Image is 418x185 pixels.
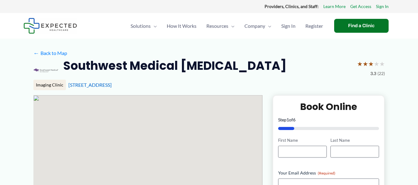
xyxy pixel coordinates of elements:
span: Register [305,15,323,37]
a: [STREET_ADDRESS] [68,82,112,88]
a: Register [300,15,328,37]
span: ★ [379,58,385,69]
h2: Southwest Medical [MEDICAL_DATA] [63,58,287,73]
a: CompanyMenu Toggle [239,15,276,37]
a: Get Access [350,2,371,11]
span: Resources [206,15,228,37]
span: Menu Toggle [228,15,235,37]
span: Menu Toggle [265,15,271,37]
span: Sign In [281,15,295,37]
span: 1 [287,117,289,122]
a: How It Works [162,15,201,37]
label: First Name [278,137,327,143]
a: Find a Clinic [334,19,389,33]
span: (Required) [318,171,335,175]
span: (22) [377,69,385,78]
span: Menu Toggle [151,15,157,37]
a: SolutionsMenu Toggle [126,15,162,37]
img: Expected Healthcare Logo - side, dark font, small [24,18,77,34]
span: Solutions [131,15,151,37]
a: ResourcesMenu Toggle [201,15,239,37]
h2: Book Online [278,101,379,113]
a: Learn More [323,2,346,11]
span: Company [244,15,265,37]
span: How It Works [167,15,196,37]
span: ★ [357,58,363,69]
label: Last Name [330,137,379,143]
span: 3.3 [370,69,376,78]
a: Sign In [276,15,300,37]
div: Imaging Clinic [33,80,66,90]
span: ★ [363,58,368,69]
span: ★ [374,58,379,69]
a: Sign In [376,2,389,11]
nav: Primary Site Navigation [126,15,328,37]
strong: Providers, Clinics, and Staff: [265,4,319,9]
a: ←Back to Map [33,48,67,58]
span: ← [33,50,39,56]
p: Step of [278,118,379,122]
span: 6 [293,117,295,122]
label: Your Email Address [278,170,379,176]
span: ★ [368,58,374,69]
